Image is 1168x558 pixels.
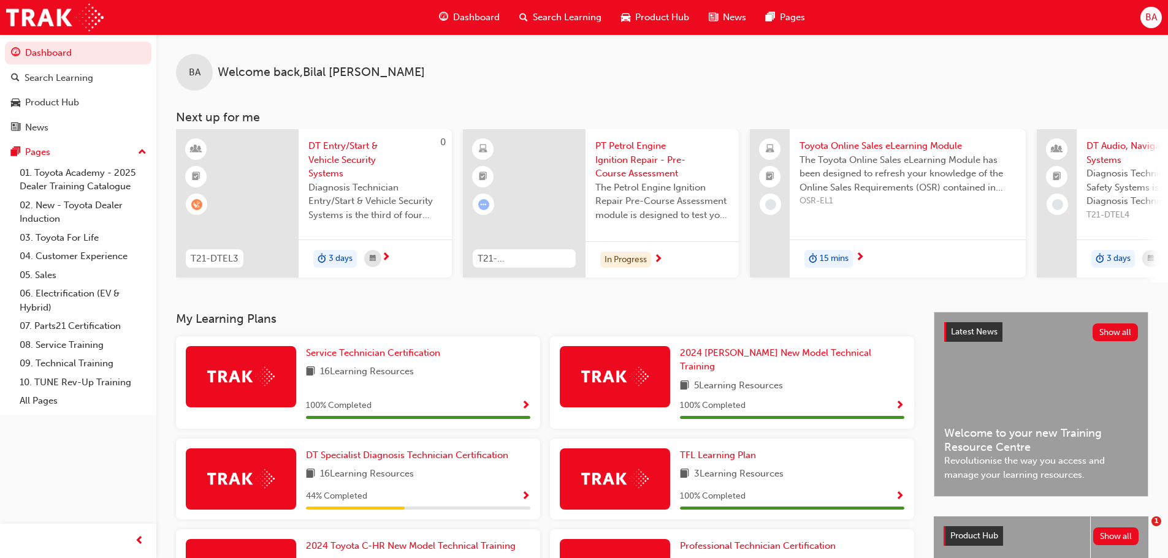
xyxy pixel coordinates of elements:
[370,251,376,266] span: calendar-icon
[5,141,151,164] button: Pages
[329,252,353,266] span: 3 days
[895,398,904,413] button: Show Progress
[621,10,630,25] span: car-icon
[699,5,756,30] a: news-iconNews
[440,137,446,148] span: 0
[521,401,530,412] span: Show Progress
[478,252,571,266] span: T21-PTEN_PEIR_PRE_EXAM
[820,252,849,266] span: 15 mins
[207,367,275,386] img: Trak
[533,10,601,25] span: Search Learning
[192,141,200,157] span: learningResourceType_INSTRUCTOR_LED-icon
[1093,527,1139,545] button: Show all
[595,181,729,222] span: The Petrol Engine Ignition Repair Pre-Course Assessment module is designed to test your learning ...
[439,10,448,25] span: guage-icon
[15,373,151,392] a: 10. TUNE Rev-Up Training
[306,450,508,461] span: DT Specialist Diagnosis Technician Certification
[306,364,315,380] span: book-icon
[521,489,530,504] button: Show Progress
[951,326,998,337] span: Latest News
[156,110,1168,124] h3: Next up for me
[218,66,425,80] span: Welcome back , Bilal [PERSON_NAME]
[15,317,151,336] a: 07. Parts21 Certification
[15,196,151,228] a: 02. New - Toyota Dealer Induction
[855,252,865,263] span: next-icon
[1151,516,1161,526] span: 1
[581,367,649,386] img: Trak
[780,10,805,25] span: Pages
[308,181,442,222] span: Diagnosis Technician Entry/Start & Vehicle Security Systems is the third of four Electrical modul...
[680,448,761,462] a: TFL Learning Plan
[1145,10,1157,25] span: BA
[306,448,513,462] a: DT Specialist Diagnosis Technician Certification
[765,199,776,210] span: learningRecordVerb_NONE-icon
[944,426,1138,454] span: Welcome to your new Training Resource Centre
[11,147,20,158] span: pages-icon
[680,347,871,372] span: 2024 [PERSON_NAME] New Model Technical Training
[680,539,841,553] a: Professional Technician Certification
[15,266,151,285] a: 05. Sales
[756,5,815,30] a: pages-iconPages
[11,97,20,108] span: car-icon
[429,5,510,30] a: guage-iconDashboard
[1093,323,1139,341] button: Show all
[611,5,699,30] a: car-iconProduct Hub
[306,489,367,503] span: 44 % Completed
[138,145,147,160] span: up-icon
[5,116,151,139] a: News
[320,364,414,380] span: 16 Learning Resources
[950,530,998,541] span: Product Hub
[635,10,689,25] span: Product Hub
[680,540,836,551] span: Professional Technician Certification
[1107,252,1131,266] span: 3 days
[306,539,521,553] a: 2024 Toyota C-HR New Model Technical Training
[11,48,20,59] span: guage-icon
[680,346,904,374] a: 2024 [PERSON_NAME] New Model Technical Training
[654,254,663,265] span: next-icon
[895,401,904,412] span: Show Progress
[595,139,729,181] span: PT Petrol Engine Ignition Repair - Pre-Course Assessment
[479,141,487,157] span: learningResourceType_ELEARNING-icon
[1148,251,1154,266] span: calendar-icon
[15,336,151,355] a: 08. Service Training
[25,71,93,85] div: Search Learning
[15,247,151,266] a: 04. Customer Experience
[1126,516,1156,546] iframe: Intercom live chat
[519,10,528,25] span: search-icon
[680,399,746,413] span: 100 % Completed
[1053,169,1061,185] span: booktick-icon
[1053,141,1061,157] span: people-icon
[25,145,50,159] div: Pages
[1140,7,1162,28] button: BA
[306,347,440,358] span: Service Technician Certification
[1096,251,1104,267] span: duration-icon
[306,540,516,551] span: 2024 Toyota C-HR New Model Technical Training
[709,10,718,25] span: news-icon
[600,252,651,268] div: In Progress
[306,399,372,413] span: 100 % Completed
[176,129,452,277] a: 0T21-DTEL3DT Entry/Start & Vehicle Security SystemsDiagnosis Technician Entry/Start & Vehicle Sec...
[944,454,1138,481] span: Revolutionise the way you access and manage your learning resources.
[463,129,739,277] a: T21-PTEN_PEIR_PRE_EXAMPT Petrol Engine Ignition Repair - Pre-Course AssessmentThe Petrol Engine I...
[306,346,445,360] a: Service Technician Certification
[809,251,817,267] span: duration-icon
[15,354,151,373] a: 09. Technical Training
[694,467,784,482] span: 3 Learning Resources
[766,141,774,157] span: laptop-icon
[15,228,151,247] a: 03. Toyota For Life
[381,252,391,263] span: next-icon
[15,391,151,410] a: All Pages
[5,39,151,141] button: DashboardSearch LearningProduct HubNews
[521,398,530,413] button: Show Progress
[800,194,1016,208] span: OSR-EL1
[521,491,530,502] span: Show Progress
[895,489,904,504] button: Show Progress
[6,4,104,31] a: Trak
[680,489,746,503] span: 100 % Completed
[581,469,649,488] img: Trak
[800,153,1016,195] span: The Toyota Online Sales eLearning Module has been designed to refresh your knowledge of the Onlin...
[15,164,151,196] a: 01. Toyota Academy - 2025 Dealer Training Catalogue
[5,42,151,64] a: Dashboard
[207,469,275,488] img: Trak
